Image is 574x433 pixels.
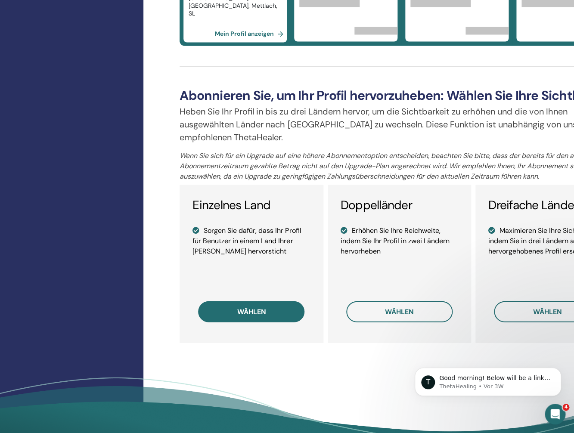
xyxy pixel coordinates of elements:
li: Erhöhen Sie Ihre Reichweite, indem Sie Ihr Profil in zwei Ländern hervorheben [341,225,458,256]
a: Mein Profil anzeigen [215,25,287,42]
p: [GEOGRAPHIC_DATA], Mettlach, SL [189,2,282,17]
h3: Doppelländer [341,198,458,212]
span: wählen [385,307,414,316]
button: wählen [346,301,453,322]
h3: Einzelnes Land [192,198,310,212]
button: wählen [198,301,304,322]
span: wählen [237,307,266,316]
span: wählen [533,307,562,316]
iframe: Intercom live chat [545,404,565,424]
iframe: Intercom notifications Nachricht [402,349,574,410]
span: 4 [562,404,569,411]
li: Sorgen Sie dafür, dass Ihr Profil für Benutzer in einem Land Ihrer [PERSON_NAME] hervorsticht [192,225,310,256]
